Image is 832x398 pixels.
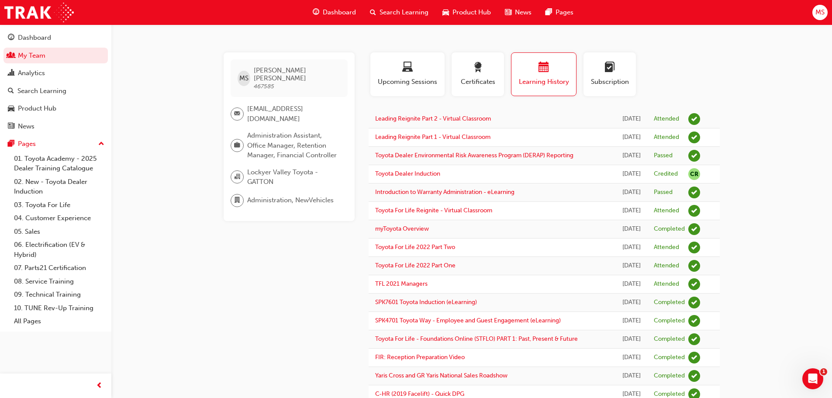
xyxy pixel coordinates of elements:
span: 467585 [254,83,274,90]
span: learningRecordVerb_ATTEND-icon [688,242,700,253]
span: Product Hub [452,7,491,17]
div: Mon Feb 01 2021 14:31:35 GMT+1000 (Australian Eastern Standard Time) [622,298,641,308]
span: award-icon [473,62,483,74]
button: MS [812,5,828,20]
iframe: Intercom live chat [802,368,823,389]
span: Administration, NewVehicles [247,195,334,205]
a: Leading Reignite Part 1 - Virtual Classroom [375,133,490,141]
div: Attended [654,280,679,288]
div: Attended [654,133,679,142]
div: Completed [654,335,685,343]
span: pages-icon [8,140,14,148]
div: Mon Feb 01 2021 00:00:00 GMT+1000 (Australian Eastern Standard Time) [622,334,641,344]
span: Lockyer Valley Toyota - GATTON [247,167,341,187]
a: myToyota Overview [375,225,429,232]
a: 08. Service Training [10,275,108,288]
span: Administration Assistant, Office Manager, Retention Manager, Financial Controller [247,131,341,160]
span: Search Learning [380,7,428,17]
a: Product Hub [3,100,108,117]
div: Attended [654,207,679,215]
a: Toyota For Life Reignite - Virtual Classroom [375,207,492,214]
div: Search Learning [17,86,66,96]
a: Analytics [3,65,108,81]
span: department-icon [234,195,240,206]
span: 1 [820,368,827,375]
div: Pages [18,139,36,149]
div: Fri Oct 20 2023 00:00:00 GMT+1000 (Australian Eastern Standard Time) [622,206,641,216]
div: Completed [654,225,685,233]
div: Passed [654,152,673,160]
span: learningRecordVerb_COMPLETE-icon [688,333,700,345]
a: Leading Reignite Part 2 - Virtual Classroom [375,115,491,122]
a: TFL 2021 Managers [375,280,428,287]
span: MS [815,7,825,17]
a: SPK7601 Toyota Induction (eLearning) [375,298,477,306]
span: learningRecordVerb_COMPLETE-icon [688,223,700,235]
span: learningRecordVerb_COMPLETE-icon [688,297,700,308]
span: learningRecordVerb_ATTEND-icon [688,260,700,272]
span: laptop-icon [402,62,413,74]
span: calendar-icon [539,62,549,74]
a: Search Learning [3,83,108,99]
a: Toyota Dealer Induction [375,170,440,177]
div: Product Hub [18,104,56,114]
span: learningRecordVerb_ATTEND-icon [688,132,700,143]
a: Toyota Dealer Environmental Risk Awareness Program (DERAP) Reporting [375,152,573,159]
span: learningRecordVerb_COMPLETE-icon [688,370,700,382]
div: Sat Nov 07 2020 00:00:00 GMT+1000 (Australian Eastern Standard Time) [622,371,641,381]
button: Pages [3,136,108,152]
a: Introduction to Warranty Administration - eLearning [375,188,514,196]
span: MS [239,73,249,83]
span: Subscription [590,77,629,87]
div: Tue Mar 25 2025 22:00:00 GMT+1000 (Australian Eastern Standard Time) [622,169,641,179]
span: null-icon [688,168,700,180]
span: prev-icon [96,381,103,391]
div: Attended [654,262,679,270]
div: Thu Aug 28 2025 10:30:00 GMT+1000 (Australian Eastern Standard Time) [622,114,641,124]
a: 03. Toyota For Life [10,198,108,212]
span: guage-icon [313,7,319,18]
button: Upcoming Sessions [370,52,445,96]
div: Wed Oct 13 2021 00:00:00 GMT+1000 (Australian Eastern Standard Time) [622,279,641,289]
span: Certificates [458,77,497,87]
a: search-iconSearch Learning [363,3,435,21]
div: Completed [654,353,685,362]
a: 10. TUNE Rev-Up Training [10,301,108,315]
a: Toyota For Life 2022 Part Two [375,243,455,251]
div: Wed Jun 11 2025 10:30:00 GMT+1000 (Australian Eastern Standard Time) [622,132,641,142]
a: news-iconNews [498,3,539,21]
span: learningRecordVerb_COMPLETE-icon [688,352,700,363]
span: Learning History [518,77,570,87]
span: search-icon [8,87,14,95]
span: learningRecordVerb_COMPLETE-icon [688,315,700,327]
span: organisation-icon [234,171,240,183]
span: briefcase-icon [234,140,240,151]
a: guage-iconDashboard [306,3,363,21]
a: 09. Technical Training [10,288,108,301]
div: Analytics [18,68,45,78]
a: Toyota For Life 2022 Part One [375,262,456,269]
span: [PERSON_NAME] [PERSON_NAME] [254,66,341,82]
span: search-icon [370,7,376,18]
a: pages-iconPages [539,3,580,21]
a: All Pages [10,315,108,328]
span: up-icon [98,138,104,150]
div: Fri Apr 21 2023 00:00:00 GMT+1000 (Australian Eastern Standard Time) [622,224,641,234]
a: SPK4701 Toyota Way - Employee and Guest Engagement (eLearning) [375,317,561,324]
a: 07. Parts21 Certification [10,261,108,275]
img: Trak [4,3,74,22]
a: 04. Customer Experience [10,211,108,225]
div: Completed [654,317,685,325]
div: Attended [654,243,679,252]
div: Wed Jan 29 2025 15:25:03 GMT+1000 (Australian Eastern Standard Time) [622,187,641,197]
div: Attended [654,115,679,123]
div: Wed Jul 13 2022 00:00:00 GMT+1000 (Australian Eastern Standard Time) [622,261,641,271]
a: 05. Sales [10,225,108,239]
span: learningRecordVerb_PASS-icon [688,150,700,162]
button: Learning History [511,52,577,96]
div: Dashboard [18,33,51,43]
a: My Team [3,48,108,64]
a: News [3,118,108,135]
div: Mon Feb 01 2021 00:00:00 GMT+1000 (Australian Eastern Standard Time) [622,353,641,363]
